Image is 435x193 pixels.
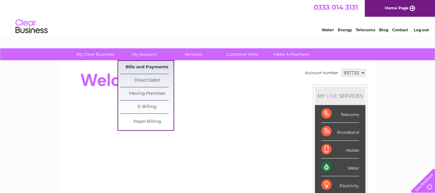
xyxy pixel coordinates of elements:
[69,48,122,60] a: My Clear Business
[216,48,269,60] a: Customer Help
[321,159,359,176] div: Water
[66,4,370,31] div: Clear Business is a trading name of Verastar Limited (registered in [GEOGRAPHIC_DATA] No. 3667643...
[338,27,352,32] a: Energy
[15,17,48,36] img: logo.png
[120,61,174,74] a: Bills and Payments
[379,27,388,32] a: Blog
[321,141,359,159] div: Mobile
[265,48,318,60] a: Make A Payment
[120,115,174,128] a: Paper Billing
[120,101,174,113] a: E-Billing
[315,87,365,105] div: MY SERVICES
[322,27,334,32] a: Water
[325,93,339,99] div: LIVE
[321,105,359,123] div: Telecoms
[392,27,408,32] a: Contact
[120,74,174,87] a: Direct Debit
[120,87,174,100] a: Moving Premises
[321,123,359,140] div: Broadband
[356,27,375,32] a: Telecoms
[314,3,358,11] a: 0333 014 3131
[303,67,340,78] td: Account number
[167,48,220,60] a: Services
[414,27,429,32] a: Log out
[118,48,171,60] a: My Account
